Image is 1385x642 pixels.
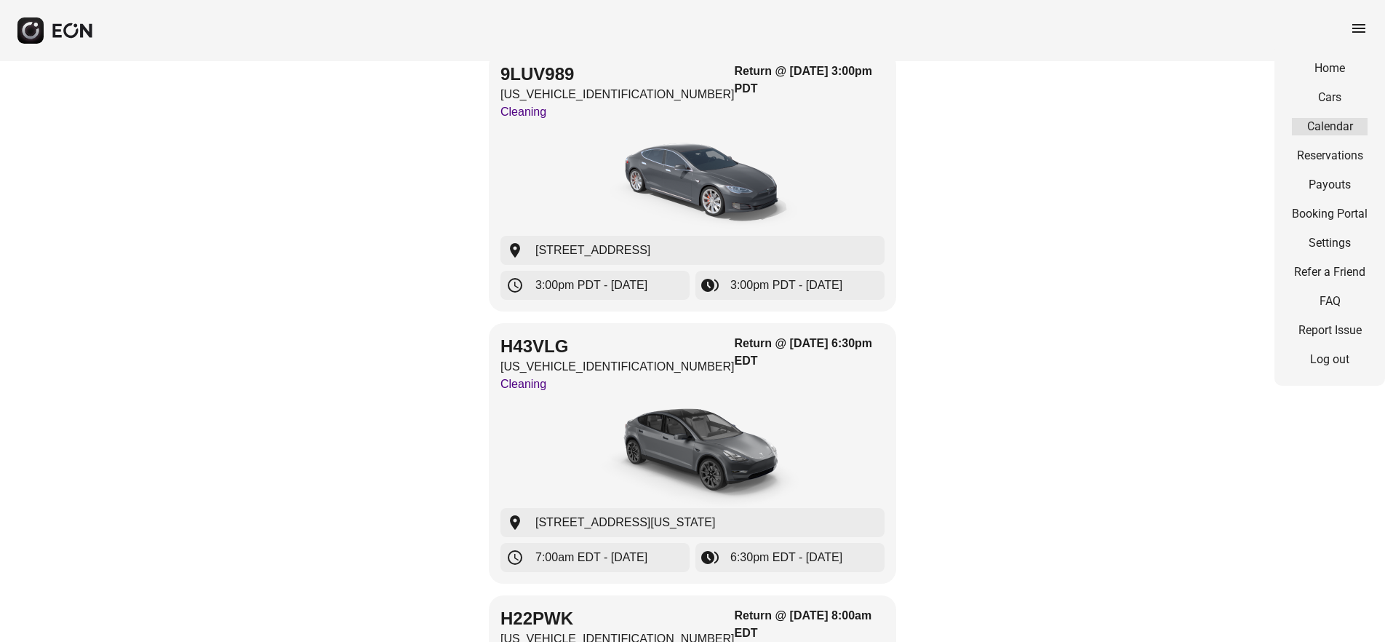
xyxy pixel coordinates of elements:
[535,549,647,566] span: 7:00am EDT - [DATE]
[1292,205,1368,223] a: Booking Portal
[1292,176,1368,194] a: Payouts
[1292,118,1368,135] a: Calendar
[1292,147,1368,165] a: Reservations
[500,103,735,121] p: Cleaning
[730,549,842,566] span: 6:30pm EDT - [DATE]
[500,376,735,393] p: Cleaning
[489,51,896,312] button: 9LUV989[US_VEHICLE_IDENTIFICATION_NUMBER]CleaningReturn @ [DATE] 3:00pm PDTcar[STREET_ADDRESS]3:0...
[506,549,524,566] span: schedule
[500,335,735,358] h2: H43VLG
[535,514,715,531] span: [STREET_ADDRESS][US_STATE]
[535,242,650,259] span: [STREET_ADDRESS]
[1292,322,1368,339] a: Report Issue
[583,399,802,508] img: car
[701,277,719,294] span: browse_gallery
[500,63,735,86] h2: 9LUV989
[500,86,735,103] p: [US_VEHICLE_IDENTIFICATION_NUMBER]
[535,277,647,294] span: 3:00pm PDT - [DATE]
[506,277,524,294] span: schedule
[1292,263,1368,281] a: Refer a Friend
[1292,89,1368,106] a: Cars
[1350,20,1368,37] span: menu
[506,514,524,531] span: location_on
[701,549,719,566] span: browse_gallery
[500,358,735,376] p: [US_VEHICLE_IDENTIFICATION_NUMBER]
[1292,293,1368,310] a: FAQ
[735,63,885,98] h3: Return @ [DATE] 3:00pm PDT
[583,127,802,236] img: car
[730,277,842,294] span: 3:00pm PDT - [DATE]
[735,607,885,642] h3: Return @ [DATE] 8:00am EDT
[1292,60,1368,77] a: Home
[489,323,896,584] button: H43VLG[US_VEHICLE_IDENTIFICATION_NUMBER]CleaningReturn @ [DATE] 6:30pm EDTcar[STREET_ADDRESS][US_...
[1292,351,1368,368] a: Log out
[500,607,735,630] h2: H22PWK
[506,242,524,259] span: location_on
[1292,234,1368,252] a: Settings
[735,335,885,370] h3: Return @ [DATE] 6:30pm EDT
